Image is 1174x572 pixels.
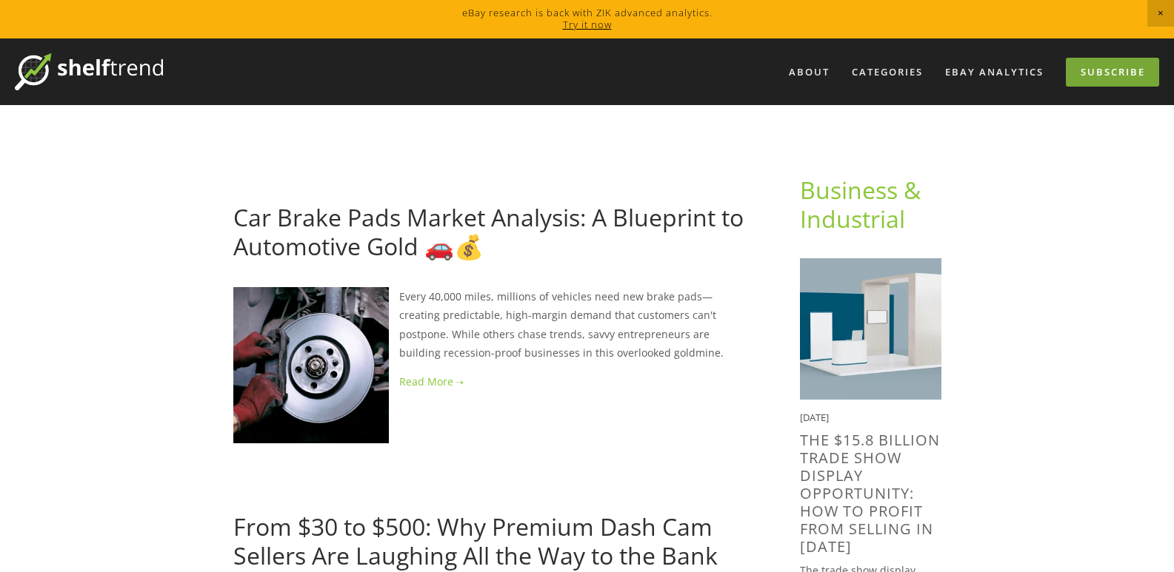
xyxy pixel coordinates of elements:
img: Car Brake Pads Market Analysis: A Blueprint to Automotive Gold 🚗💰 [233,287,389,443]
img: ShelfTrend [15,53,163,90]
a: [DATE] [233,178,267,192]
img: The $15.8 Billion Trade Show Display Opportunity: How to Profit from selling in 2025 [800,258,941,400]
a: Try it now [563,18,612,31]
a: Subscribe [1066,58,1159,87]
a: From $30 to $500: Why Premium Dash Cam Sellers Are Laughing All the Way to the Bank [233,511,718,571]
div: Categories [842,60,933,84]
a: eBay Analytics [935,60,1053,84]
a: The $15.8 Billion Trade Show Display Opportunity: How to Profit from selling in [DATE] [800,430,940,556]
a: About [779,60,839,84]
a: Car Brake Pads Market Analysis: A Blueprint to Automotive Gold 🚗💰 [233,201,744,261]
p: Every 40,000 miles, millions of vehicles need new brake pads—creating predictable, high-margin de... [233,287,753,362]
a: [DATE] [233,488,267,502]
a: Business & Industrial [800,174,927,234]
time: [DATE] [800,411,829,424]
